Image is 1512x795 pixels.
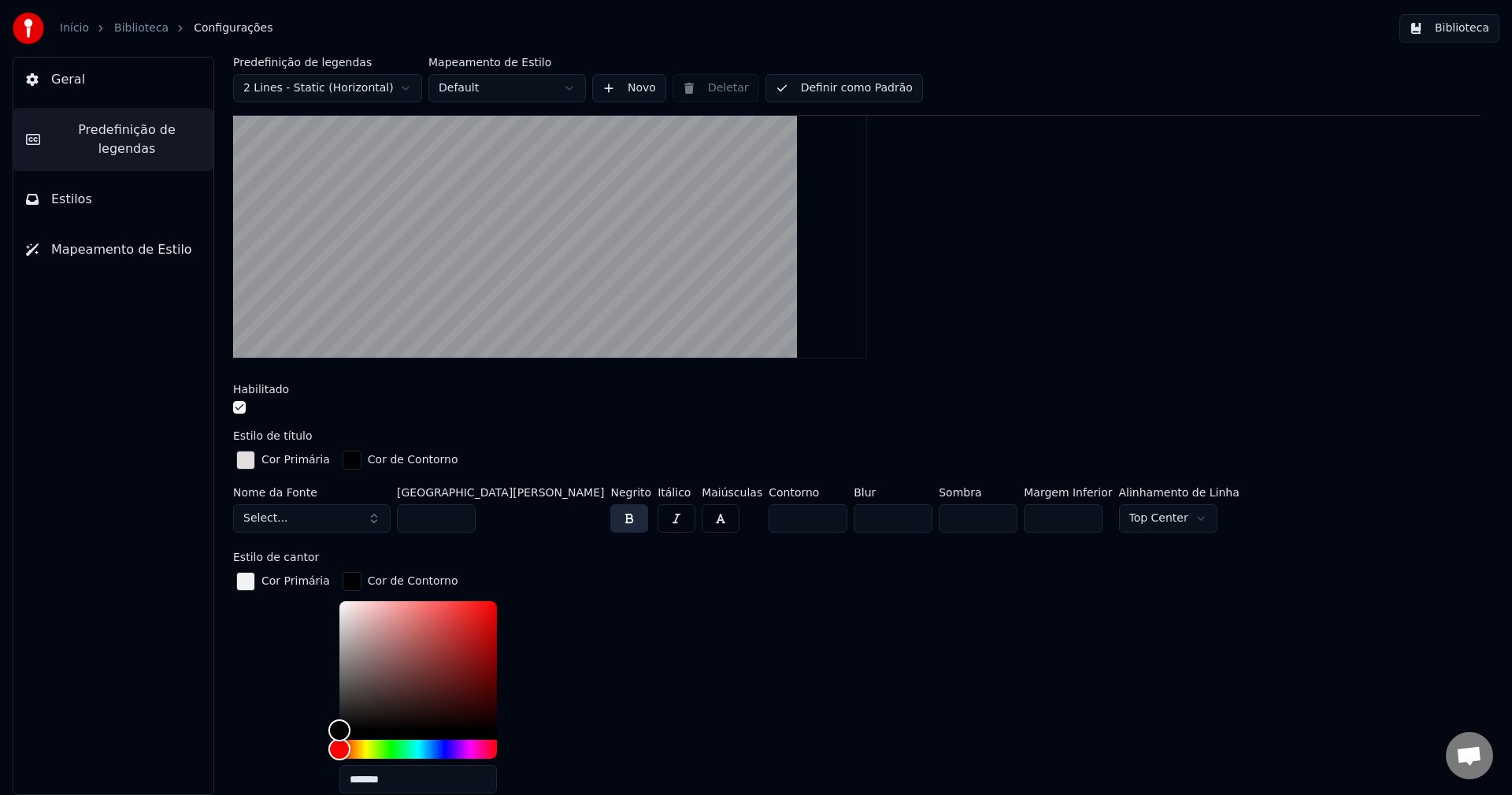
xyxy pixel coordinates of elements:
label: Nome da Fonte [233,487,391,498]
span: Predefinição de legendas [53,121,201,158]
label: Habilitado [233,384,289,395]
img: youka [13,13,44,44]
label: Sombra [939,487,1017,498]
label: Predefinição de legendas [233,57,422,68]
button: Definir como Padrão [765,74,923,102]
label: Itálico [658,487,695,498]
label: Blur [854,487,932,498]
div: Cor Primária [261,574,330,589]
label: Alinhamento de Linha [1119,487,1240,498]
label: Estilo de título [233,430,313,441]
span: Estilos [51,190,92,209]
label: Mapeamento de Estilo [428,57,586,68]
span: Geral [51,70,85,89]
button: Cor Primária [233,448,333,473]
button: Novo [592,74,666,102]
span: Mapeamento de Estilo [51,240,192,259]
button: Estilos [13,177,213,221]
label: [GEOGRAPHIC_DATA][PERSON_NAME] [397,487,604,498]
div: Color [339,601,497,730]
div: Open chat [1446,732,1493,779]
button: Select... [233,504,391,533]
label: Maiúsculas [702,487,762,498]
button: Mapeamento de Estilo [13,228,213,272]
div: Cor de Contorno [368,452,458,468]
button: Predefinição de legendas [13,108,213,171]
button: Geral [13,58,213,102]
button: Cor de Contorno [339,569,461,594]
label: Margem Inferior [1024,487,1112,498]
label: Contorno [769,487,847,498]
div: Hue [339,740,497,759]
button: Biblioteca [1399,14,1499,43]
label: Estilo de cantor [233,552,319,563]
button: Cor Primária [233,569,333,594]
a: Biblioteca [114,20,169,36]
label: Negrito [610,487,651,498]
nav: breadcrumb [60,20,272,36]
div: Cor Primária [261,452,330,468]
span: Configurações [194,20,272,36]
button: Cor de Contorno [339,448,461,473]
a: Início [60,20,89,36]
div: Cor de Contorno [368,574,458,589]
